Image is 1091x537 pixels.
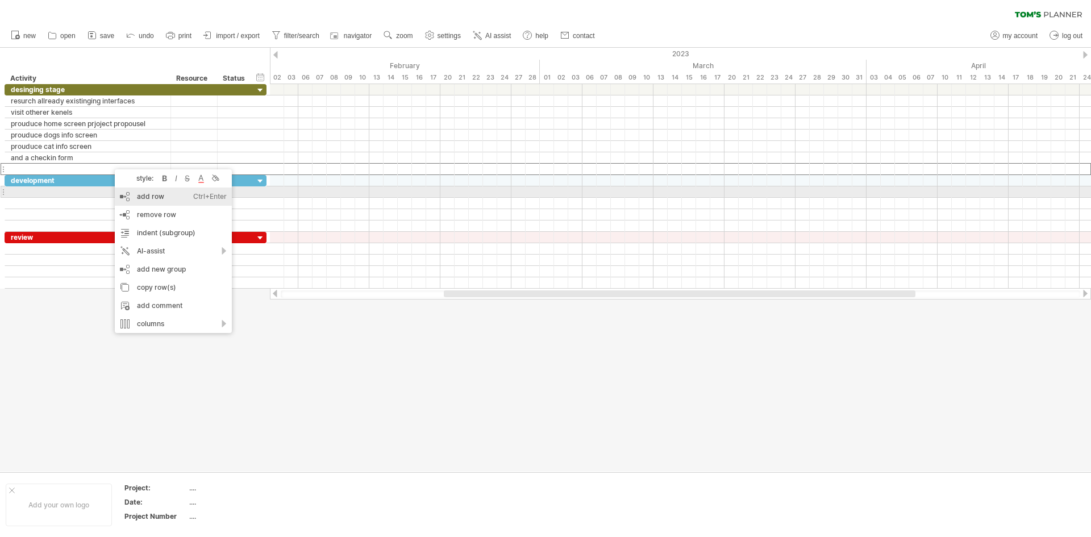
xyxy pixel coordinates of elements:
[852,72,867,84] div: Friday, 31 March 2023
[396,32,413,40] span: zoom
[557,28,598,43] a: contact
[11,107,165,118] div: visit otherer kenels
[11,152,165,163] div: and a checkin form
[767,72,781,84] div: Thursday, 23 March 2023
[597,72,611,84] div: Tuesday, 7 March 2023
[189,497,285,507] div: ....
[384,72,398,84] div: Tuesday, 14 February 2023
[739,72,753,84] div: Tuesday, 21 March 2023
[422,28,464,43] a: settings
[10,73,164,84] div: Activity
[115,315,232,333] div: columns
[115,260,232,278] div: add new group
[535,32,548,40] span: help
[11,141,165,152] div: prouduce cat info screen
[923,72,938,84] div: Friday, 7 April 2023
[115,297,232,315] div: add comment
[216,32,260,40] span: import / export
[398,72,412,84] div: Wednesday, 15 February 2023
[139,32,154,40] span: undo
[455,72,469,84] div: Tuesday, 21 February 2023
[520,28,552,43] a: help
[313,72,327,84] div: Tuesday, 7 February 2023
[328,28,375,43] a: navigator
[696,72,710,84] div: Thursday, 16 March 2023
[355,72,369,84] div: Friday, 10 February 2023
[483,72,497,84] div: Thursday, 23 February 2023
[639,72,653,84] div: Friday, 10 March 2023
[1062,32,1082,40] span: log out
[511,72,526,84] div: Monday, 27 February 2023
[540,72,554,84] div: Wednesday, 1 March 2023
[284,32,319,40] span: filter/search
[895,72,909,84] div: Wednesday, 5 April 2023
[178,32,191,40] span: print
[1065,72,1080,84] div: Friday, 21 April 2023
[115,188,232,206] div: add row
[573,32,595,40] span: contact
[223,73,248,84] div: Status
[966,72,980,84] div: Wednesday, 12 April 2023
[270,72,284,84] div: Thursday, 2 February 2023
[485,32,511,40] span: AI assist
[115,242,232,260] div: AI-assist
[909,72,923,84] div: Thursday, 6 April 2023
[838,72,852,84] div: Thursday, 30 March 2023
[123,28,157,43] a: undo
[189,511,285,521] div: ....
[582,72,597,84] div: Monday, 6 March 2023
[115,224,232,242] div: indent (subgroup)
[625,72,639,84] div: Thursday, 9 March 2023
[23,32,36,40] span: new
[881,72,895,84] div: Tuesday, 4 April 2023
[11,84,165,95] div: desinging stage
[824,72,838,84] div: Wednesday, 29 March 2023
[781,72,796,84] div: Friday, 24 March 2023
[724,72,739,84] div: Monday, 20 March 2023
[256,60,540,72] div: February 2023
[11,232,165,243] div: review
[6,484,112,526] div: Add your own logo
[124,497,187,507] div: Date:
[470,28,514,43] a: AI assist
[1047,28,1086,43] a: log out
[176,73,211,84] div: Resource
[568,72,582,84] div: Friday, 3 March 2023
[137,210,176,219] span: remove row
[269,28,323,43] a: filter/search
[469,72,483,84] div: Wednesday, 22 February 2023
[163,28,195,43] a: print
[369,72,384,84] div: Monday, 13 February 2023
[438,32,461,40] span: settings
[11,130,165,140] div: prouduce dogs info screen
[344,32,372,40] span: navigator
[124,511,187,521] div: Project Number
[201,28,263,43] a: import / export
[1037,72,1051,84] div: Wednesday, 19 April 2023
[554,72,568,84] div: Thursday, 2 March 2023
[298,72,313,84] div: Monday, 6 February 2023
[100,32,114,40] span: save
[668,72,682,84] div: Tuesday, 14 March 2023
[796,72,810,84] div: Monday, 27 March 2023
[60,32,76,40] span: open
[1023,72,1037,84] div: Tuesday, 18 April 2023
[426,72,440,84] div: Friday, 17 February 2023
[653,72,668,84] div: Monday, 13 March 2023
[327,72,341,84] div: Wednesday, 8 February 2023
[938,72,952,84] div: Monday, 10 April 2023
[11,118,165,129] div: prouduce home screen prjoject propousel
[341,72,355,84] div: Thursday, 9 February 2023
[284,72,298,84] div: Friday, 3 February 2023
[980,72,994,84] div: Thursday, 13 April 2023
[85,28,118,43] a: save
[381,28,416,43] a: zoom
[988,28,1041,43] a: my account
[193,188,227,206] div: Ctrl+Enter
[124,483,187,493] div: Project:
[810,72,824,84] div: Tuesday, 28 March 2023
[952,72,966,84] div: Tuesday, 11 April 2023
[1009,72,1023,84] div: Monday, 17 April 2023
[1051,72,1065,84] div: Thursday, 20 April 2023
[11,175,165,186] div: development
